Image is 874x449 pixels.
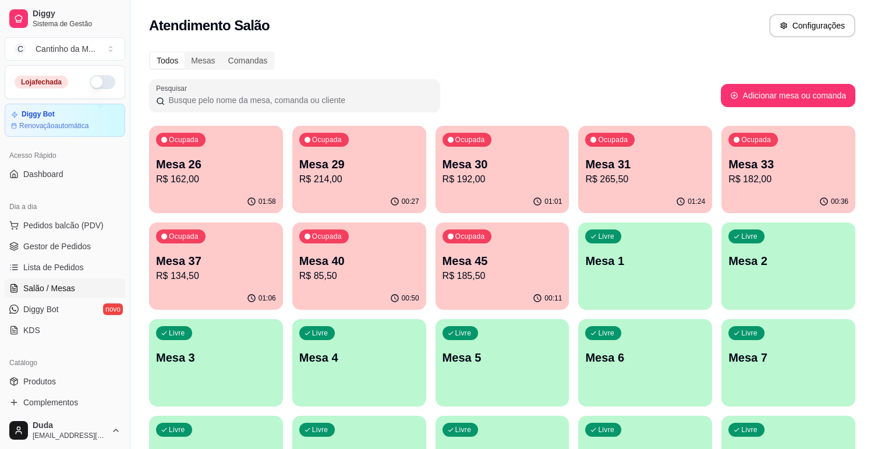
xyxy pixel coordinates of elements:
button: LivreMesa 7 [721,319,855,406]
p: 01:01 [544,197,562,206]
span: Sistema de Gestão [33,19,121,29]
div: Catálogo [5,353,125,372]
a: Complementos [5,393,125,412]
p: Livre [598,425,614,434]
input: Pesquisar [165,94,433,106]
p: R$ 134,50 [156,269,276,283]
div: Todos [150,52,185,69]
p: R$ 182,00 [728,172,848,186]
button: OcupadaMesa 29R$ 214,0000:27 [292,126,426,213]
p: Mesa 5 [443,349,562,366]
span: Complementos [23,397,78,408]
p: R$ 85,50 [299,269,419,283]
span: Dashboard [23,168,63,180]
button: OcupadaMesa 45R$ 185,5000:11 [436,222,569,310]
p: 01:58 [259,197,276,206]
p: Ocupada [455,232,485,241]
p: Livre [169,328,185,338]
a: DiggySistema de Gestão [5,5,125,33]
span: [EMAIL_ADDRESS][DOMAIN_NAME] [33,431,107,440]
p: Livre [455,425,472,434]
span: Gestor de Pedidos [23,241,91,252]
p: R$ 192,00 [443,172,562,186]
p: Mesa 6 [585,349,705,366]
article: Renovação automática [19,121,89,130]
p: R$ 214,00 [299,172,419,186]
p: Mesa 2 [728,253,848,269]
button: Pedidos balcão (PDV) [5,216,125,235]
span: Diggy [33,9,121,19]
a: Salão / Mesas [5,279,125,298]
p: Mesa 33 [728,156,848,172]
a: Gestor de Pedidos [5,237,125,256]
p: 00:36 [831,197,848,206]
p: Mesa 1 [585,253,705,269]
label: Pesquisar [156,83,191,93]
p: Livre [169,425,185,434]
button: LivreMesa 1 [578,222,712,310]
button: LivreMesa 4 [292,319,426,406]
button: Alterar Status [90,75,115,89]
p: Livre [312,425,328,434]
p: Mesa 3 [156,349,276,366]
p: Ocupada [455,135,485,144]
div: Comandas [222,52,274,69]
div: Loja fechada [15,76,68,89]
a: Diggy BotRenovaçãoautomática [5,104,125,137]
p: Mesa 7 [728,349,848,366]
a: KDS [5,321,125,340]
p: R$ 185,50 [443,269,562,283]
p: 00:11 [544,294,562,303]
span: Diggy Bot [23,303,59,315]
div: Cantinho da M ... [36,43,95,55]
p: Mesa 29 [299,156,419,172]
button: OcupadaMesa 30R$ 192,0001:01 [436,126,569,213]
p: Ocupada [312,135,342,144]
div: Mesas [185,52,221,69]
p: Livre [598,328,614,338]
button: LivreMesa 6 [578,319,712,406]
span: KDS [23,324,40,336]
p: Ocupada [741,135,771,144]
p: Mesa 4 [299,349,419,366]
article: Diggy Bot [22,110,55,119]
span: C [15,43,26,55]
a: Lista de Pedidos [5,258,125,277]
p: Ocupada [169,135,199,144]
button: Duda[EMAIL_ADDRESS][DOMAIN_NAME] [5,416,125,444]
span: Salão / Mesas [23,282,75,294]
p: Livre [598,232,614,241]
button: OcupadaMesa 26R$ 162,0001:58 [149,126,283,213]
p: Mesa 45 [443,253,562,269]
p: Mesa 30 [443,156,562,172]
p: R$ 265,50 [585,172,705,186]
button: OcupadaMesa 40R$ 85,5000:50 [292,222,426,310]
div: Acesso Rápido [5,146,125,165]
p: R$ 162,00 [156,172,276,186]
button: LivreMesa 3 [149,319,283,406]
button: LivreMesa 5 [436,319,569,406]
p: Mesa 40 [299,253,419,269]
p: Mesa 31 [585,156,705,172]
button: LivreMesa 2 [721,222,855,310]
button: Adicionar mesa ou comanda [721,84,855,107]
a: Dashboard [5,165,125,183]
button: Select a team [5,37,125,61]
p: Livre [455,328,472,338]
button: OcupadaMesa 31R$ 265,5001:24 [578,126,712,213]
span: Duda [33,420,107,431]
p: Livre [741,425,758,434]
span: Produtos [23,376,56,387]
button: OcupadaMesa 37R$ 134,5001:06 [149,222,283,310]
a: Produtos [5,372,125,391]
p: 00:27 [402,197,419,206]
p: 01:06 [259,294,276,303]
button: Configurações [769,14,855,37]
p: Livre [312,328,328,338]
a: Diggy Botnovo [5,300,125,319]
p: Ocupada [312,232,342,241]
p: 00:50 [402,294,419,303]
h2: Atendimento Salão [149,16,270,35]
p: Mesa 37 [156,253,276,269]
div: Dia a dia [5,197,125,216]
